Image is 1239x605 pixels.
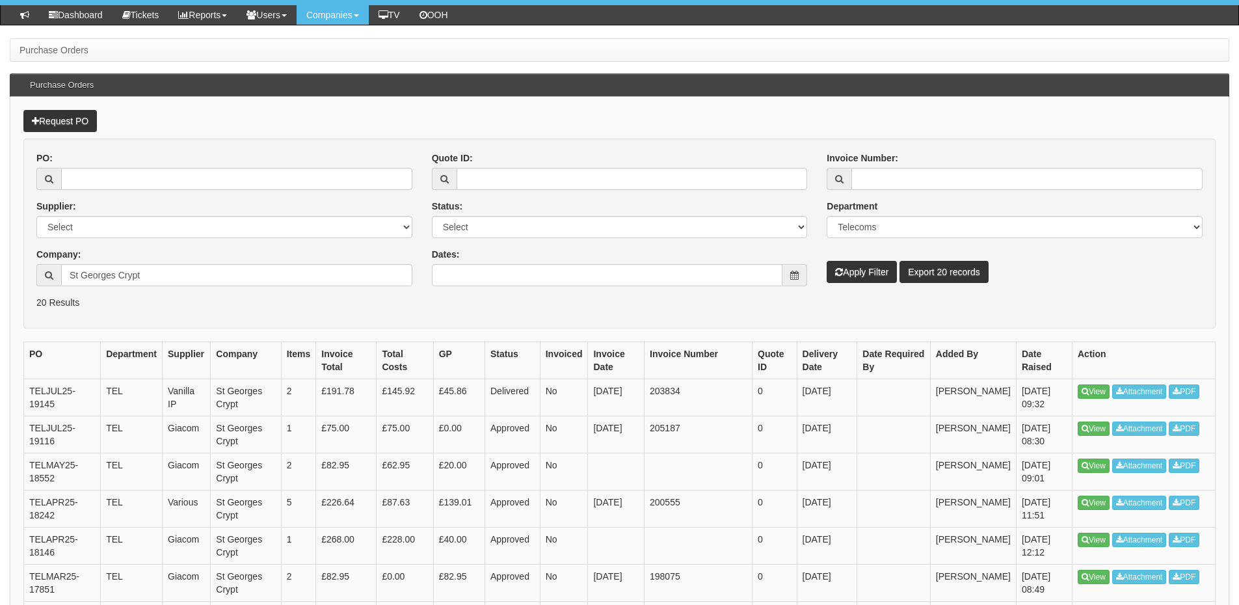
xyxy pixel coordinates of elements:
[433,342,485,379] th: GP
[485,527,540,564] td: Approved
[163,379,211,416] td: Vanilla IP
[377,527,433,564] td: £228.00
[588,379,645,416] td: [DATE]
[101,490,163,527] td: TEL
[797,527,857,564] td: [DATE]
[1078,459,1110,473] a: View
[24,564,101,601] td: TELMAR25-17851
[23,110,97,132] a: Request PO
[24,416,101,453] td: TELJUL25-19116
[645,379,753,416] td: 203834
[645,490,753,527] td: 200555
[316,490,377,527] td: £226.64
[899,261,989,283] a: Export 20 records
[432,248,460,261] label: Dates:
[1169,459,1199,473] a: PDF
[316,416,377,453] td: £75.00
[753,342,797,379] th: Quote ID
[237,5,297,25] a: Users
[101,416,163,453] td: TEL
[211,379,281,416] td: St Georges Crypt
[1169,533,1199,547] a: PDF
[24,527,101,564] td: TELAPR25-18146
[1112,496,1167,510] a: Attachment
[485,453,540,490] td: Approved
[1016,342,1072,379] th: Date Raised
[163,564,211,601] td: Giacom
[753,527,797,564] td: 0
[377,342,433,379] th: Total Costs
[797,342,857,379] th: Delivery Date
[281,379,316,416] td: 2
[101,527,163,564] td: TEL
[101,453,163,490] td: TEL
[297,5,369,25] a: Companies
[930,379,1016,416] td: [PERSON_NAME]
[1016,490,1072,527] td: [DATE] 11:51
[24,379,101,416] td: TELJUL25-19145
[1169,496,1199,510] a: PDF
[163,527,211,564] td: Giacom
[485,379,540,416] td: Delivered
[101,342,163,379] th: Department
[857,342,930,379] th: Date Required By
[433,453,485,490] td: £20.00
[1078,422,1110,436] a: View
[1169,422,1199,436] a: PDF
[101,564,163,601] td: TEL
[369,5,410,25] a: TV
[1078,533,1110,547] a: View
[540,453,588,490] td: No
[1078,570,1110,584] a: View
[23,74,100,96] h3: Purchase Orders
[827,152,898,165] label: Invoice Number:
[316,564,377,601] td: £82.95
[827,261,897,283] button: Apply Filter
[163,490,211,527] td: Various
[588,564,645,601] td: [DATE]
[753,490,797,527] td: 0
[211,490,281,527] td: St Georges Crypt
[36,248,81,261] label: Company:
[930,490,1016,527] td: [PERSON_NAME]
[281,342,316,379] th: Items
[1016,527,1072,564] td: [DATE] 12:12
[588,342,645,379] th: Invoice Date
[113,5,169,25] a: Tickets
[930,342,1016,379] th: Added By
[797,564,857,601] td: [DATE]
[316,453,377,490] td: £82.95
[645,416,753,453] td: 205187
[211,342,281,379] th: Company
[540,379,588,416] td: No
[540,416,588,453] td: No
[1112,459,1167,473] a: Attachment
[645,564,753,601] td: 198075
[168,5,237,25] a: Reports
[540,564,588,601] td: No
[540,490,588,527] td: No
[1078,384,1110,399] a: View
[281,416,316,453] td: 1
[211,453,281,490] td: St Georges Crypt
[485,416,540,453] td: Approved
[281,527,316,564] td: 1
[1112,422,1167,436] a: Attachment
[827,200,877,213] label: Department
[753,416,797,453] td: 0
[797,490,857,527] td: [DATE]
[281,453,316,490] td: 2
[377,416,433,453] td: £75.00
[432,200,462,213] label: Status:
[101,379,163,416] td: TEL
[1112,570,1167,584] a: Attachment
[377,453,433,490] td: £62.95
[211,527,281,564] td: St Georges Crypt
[1112,384,1167,399] a: Attachment
[36,152,53,165] label: PO:
[930,527,1016,564] td: [PERSON_NAME]
[930,453,1016,490] td: [PERSON_NAME]
[753,379,797,416] td: 0
[1112,533,1167,547] a: Attachment
[36,296,1203,309] p: 20 Results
